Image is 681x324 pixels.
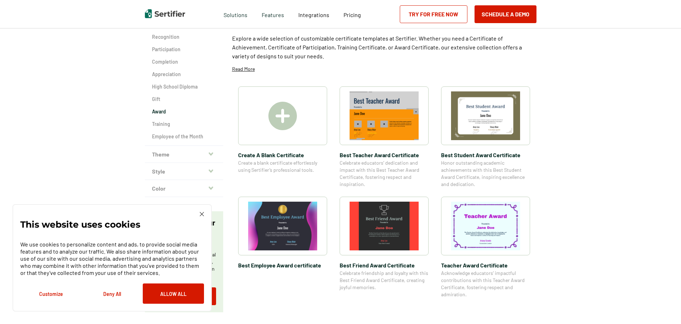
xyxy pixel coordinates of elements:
a: Recognition [152,33,216,41]
span: Best Friend Award Certificate​ [340,261,429,270]
a: Gift [152,96,216,103]
a: Try for Free Now [400,5,467,23]
p: Read More [232,65,255,73]
span: Celebrate educators’ dedication and impact with this Best Teacher Award Certificate, fostering re... [340,159,429,188]
span: Teacher Award Certificate [441,261,530,270]
a: Employee of the Month [152,133,216,140]
img: Sertifier | Digital Credentialing Platform [145,9,185,18]
span: Celebrate friendship and loyalty with this Best Friend Award Certificate, creating joyful memories. [340,270,429,291]
button: Theme [145,146,223,163]
a: Best Employee Award certificate​Best Employee Award certificate​ [238,197,327,298]
button: Customize [20,283,82,304]
img: Best Employee Award certificate​ [248,202,317,250]
img: Cookie Popup Close [200,212,204,216]
a: Best Teacher Award Certificate​Best Teacher Award Certificate​Celebrate educators’ dedication and... [340,86,429,188]
img: Best Student Award Certificate​ [451,91,520,140]
a: Integrations [298,10,329,18]
span: Pricing [344,11,361,18]
span: Features [262,10,284,18]
a: Completion [152,58,216,65]
img: Teacher Award Certificate [451,202,520,250]
img: Best Friend Award Certificate​ [350,202,419,250]
button: Style [145,163,223,180]
img: Best Teacher Award Certificate​ [350,91,419,140]
button: Allow All [143,283,204,304]
a: Appreciation [152,71,216,78]
p: This website uses cookies [20,221,140,228]
img: Create A Blank Certificate [268,102,297,130]
a: High School Diploma [152,83,216,90]
button: Color [145,180,223,197]
span: Solutions [224,10,247,18]
button: Deny All [82,283,143,304]
a: Pricing [344,10,361,18]
div: Category [145,21,223,146]
span: Create A Blank Certificate [238,150,327,159]
a: Training [152,121,216,128]
iframe: Chat Widget [645,290,681,324]
span: Integrations [298,11,329,18]
span: Acknowledge educators’ impactful contributions with this Teacher Award Certificate, fostering res... [441,270,530,298]
a: Participation [152,46,216,53]
button: Schedule a Demo [475,5,536,23]
a: Award [152,108,216,115]
a: Teacher Award CertificateTeacher Award CertificateAcknowledge educators’ impactful contributions ... [441,197,530,298]
p: We use cookies to personalize content and ads, to provide social media features and to analyze ou... [20,241,204,276]
a: Best Friend Award Certificate​Best Friend Award Certificate​Celebrate friendship and loyalty with... [340,197,429,298]
span: Best Teacher Award Certificate​ [340,150,429,159]
span: Best Student Award Certificate​ [441,150,530,159]
p: Explore a wide selection of customizable certificate templates at Sertifier. Whether you need a C... [232,34,536,60]
a: Best Student Award Certificate​Best Student Award Certificate​Honor outstanding academic achievem... [441,86,530,188]
span: Best Employee Award certificate​ [238,261,327,270]
span: Honor outstanding academic achievements with this Best Student Award Certificate, inspiring excel... [441,159,530,188]
span: Create a blank certificate effortlessly using Sertifier’s professional tools. [238,159,327,174]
